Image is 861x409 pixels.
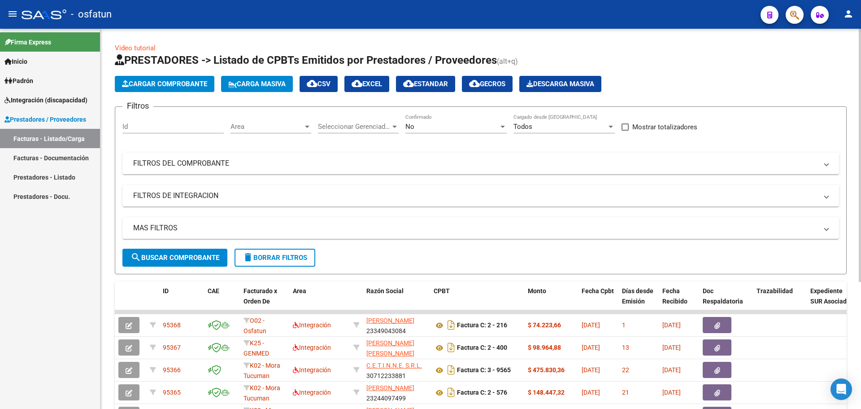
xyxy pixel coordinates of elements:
[4,76,33,86] span: Padrón
[133,158,818,168] mat-panel-title: FILTROS DEL COMPROBANTE
[582,321,600,329] span: [DATE]
[622,344,629,351] span: 13
[582,389,600,396] span: [DATE]
[457,389,507,396] strong: Factura C: 2 - 576
[300,76,338,92] button: CSV
[403,78,414,89] mat-icon: cloud_download
[352,78,362,89] mat-icon: cloud_download
[230,123,303,131] span: Area
[243,254,307,262] span: Borrar Filtros
[307,78,317,89] mat-icon: cloud_download
[618,281,659,321] datatable-header-cell: Días desde Emisión
[221,76,293,92] button: Carga Masiva
[163,366,181,374] span: 95366
[244,384,280,402] span: K02 - Mora Tucuman
[122,249,227,267] button: Buscar Comprobante
[163,389,181,396] span: 95365
[133,223,818,233] mat-panel-title: MAS FILTROS
[122,185,839,207] mat-expansion-panel-header: FILTROS DE INTEGRACION
[344,76,389,92] button: EXCEL
[7,9,18,19] mat-icon: menu
[204,281,240,321] datatable-header-cell: CAE
[244,287,277,305] span: Facturado x Orden De
[622,321,626,329] span: 1
[753,281,807,321] datatable-header-cell: Trazabilidad
[235,249,315,267] button: Borrar Filtros
[228,80,286,88] span: Carga Masiva
[519,76,601,92] app-download-masive: Descarga masiva de comprobantes (adjuntos)
[366,287,404,295] span: Razón Social
[810,287,850,305] span: Expediente SUR Asociado
[622,389,629,396] span: 21
[244,339,269,357] span: K25 - GENMED
[289,281,350,321] datatable-header-cell: Area
[445,340,457,355] i: Descargar documento
[662,366,681,374] span: [DATE]
[528,389,565,396] strong: $ 148.447,32
[115,44,156,52] a: Video tutorial
[4,114,86,124] span: Prestadores / Proveedores
[831,378,852,400] div: Open Intercom Messenger
[582,366,600,374] span: [DATE]
[457,322,507,329] strong: Factura C: 2 - 216
[293,344,331,351] span: Integración
[122,100,153,112] h3: Filtros
[163,287,169,295] span: ID
[366,362,422,369] span: C.E.T.I.N.N.E. S.R.L.
[115,54,497,66] span: PRESTADORES -> Listado de CPBTs Emitidos por Prestadores / Proveedores
[462,76,513,92] button: Gecros
[403,80,448,88] span: Estandar
[445,385,457,400] i: Descargar documento
[513,123,532,131] span: Todos
[159,281,204,321] datatable-header-cell: ID
[122,217,839,239] mat-expansion-panel-header: MAS FILTROS
[659,281,699,321] datatable-header-cell: Fecha Recibido
[293,389,331,396] span: Integración
[4,37,51,47] span: Firma Express
[528,287,546,295] span: Monto
[293,321,331,329] span: Integración
[457,367,511,374] strong: Factura C: 3 - 9565
[703,287,743,305] span: Doc Respaldatoria
[578,281,618,321] datatable-header-cell: Fecha Cpbt
[757,287,793,295] span: Trazabilidad
[122,153,839,174] mat-expansion-panel-header: FILTROS DEL COMPROBANTE
[528,366,565,374] strong: $ 475.830,36
[430,281,524,321] datatable-header-cell: CPBT
[4,95,87,105] span: Integración (discapacidad)
[622,287,653,305] span: Días desde Emisión
[396,76,455,92] button: Estandar
[71,4,112,24] span: - osfatun
[366,361,426,379] div: 30712233881
[122,80,207,88] span: Cargar Comprobante
[405,123,414,131] span: No
[133,191,818,201] mat-panel-title: FILTROS DE INTEGRACION
[662,389,681,396] span: [DATE]
[445,363,457,377] i: Descargar documento
[366,339,414,357] span: [PERSON_NAME] [PERSON_NAME]
[469,78,480,89] mat-icon: cloud_download
[445,318,457,332] i: Descargar documento
[293,287,306,295] span: Area
[244,362,280,379] span: K02 - Mora Tucuman
[307,80,330,88] span: CSV
[243,252,253,263] mat-icon: delete
[662,344,681,351] span: [DATE]
[366,384,414,391] span: [PERSON_NAME]
[843,9,854,19] mat-icon: person
[807,281,856,321] datatable-header-cell: Expediente SUR Asociado
[366,383,426,402] div: 23244097499
[528,321,561,329] strong: $ 74.223,66
[293,366,331,374] span: Integración
[497,57,518,66] span: (alt+q)
[519,76,601,92] button: Descarga Masiva
[363,281,430,321] datatable-header-cell: Razón Social
[318,123,391,131] span: Seleccionar Gerenciador
[130,254,219,262] span: Buscar Comprobante
[457,344,507,352] strong: Factura C: 2 - 400
[163,321,181,329] span: 95368
[366,316,426,334] div: 23349043084
[526,80,594,88] span: Descarga Masiva
[582,287,614,295] span: Fecha Cpbt
[115,76,214,92] button: Cargar Comprobante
